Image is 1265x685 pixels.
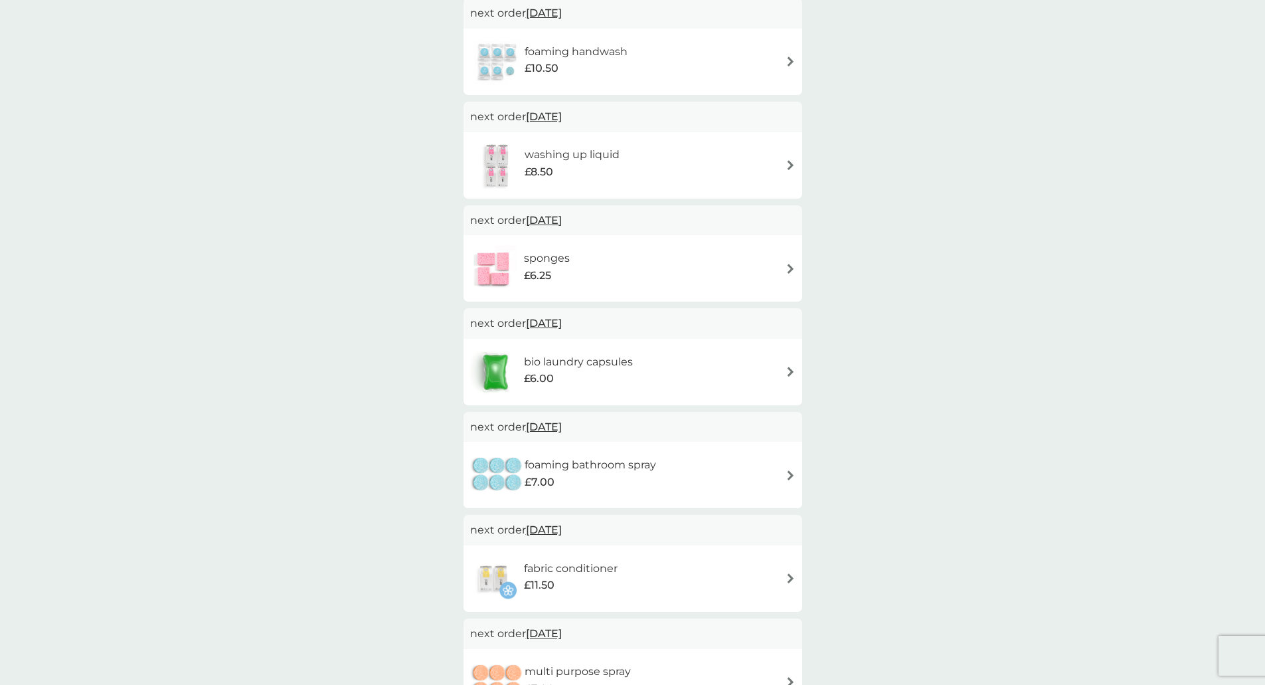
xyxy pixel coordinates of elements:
span: [DATE] [526,621,562,646]
h6: fabric conditioner [524,560,618,577]
span: [DATE] [526,104,562,130]
img: fabric conditioner [470,555,517,602]
img: arrow right [786,160,796,170]
img: bio laundry capsules [470,349,521,395]
img: foaming bathroom spray [470,452,525,498]
h6: multi purpose spray [525,663,631,680]
span: [DATE] [526,207,562,233]
span: £11.50 [524,577,554,594]
p: next order [470,108,796,126]
h6: bio laundry capsules [524,353,633,371]
img: arrow right [786,264,796,274]
p: next order [470,5,796,22]
img: arrow right [786,573,796,583]
img: foaming handwash [470,39,525,85]
span: £6.25 [524,267,551,284]
p: next order [470,625,796,642]
h6: foaming handwash [525,43,628,60]
span: [DATE] [526,310,562,336]
p: next order [470,212,796,229]
p: next order [470,419,796,436]
span: [DATE] [526,414,562,440]
img: arrow right [786,367,796,377]
p: next order [470,315,796,332]
h6: washing up liquid [525,146,620,163]
span: £7.00 [525,474,554,491]
img: arrow right [786,56,796,66]
img: arrow right [786,470,796,480]
p: next order [470,522,796,539]
img: sponges [470,245,517,292]
span: £6.00 [524,370,554,387]
h6: sponges [524,250,570,267]
span: £8.50 [525,163,553,181]
span: £10.50 [525,60,558,77]
img: washing up liquid [470,142,525,189]
span: [DATE] [526,517,562,543]
h6: foaming bathroom spray [525,456,656,474]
